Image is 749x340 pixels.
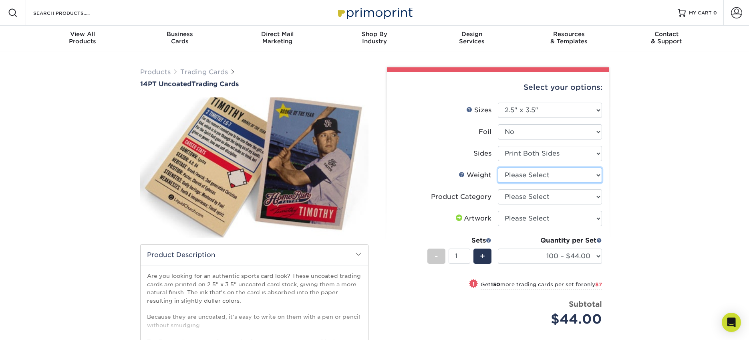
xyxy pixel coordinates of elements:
div: Artwork [454,214,491,223]
a: Trading Cards [180,68,228,76]
h2: Product Description [141,245,368,265]
a: 14PT UncoatedTrading Cards [140,80,368,88]
span: 14PT Uncoated [140,80,191,88]
div: Industry [326,30,423,45]
div: Products [34,30,131,45]
span: + [480,250,485,262]
h1: Trading Cards [140,80,368,88]
a: Contact& Support [618,26,715,51]
strong: 150 [491,281,500,287]
span: only [584,281,602,287]
div: Quantity per Set [498,236,602,245]
img: 14PT Uncoated 01 [140,89,368,247]
strong: Subtotal [569,300,602,308]
a: BusinessCards [131,26,229,51]
span: Design [423,30,520,38]
span: Contact [618,30,715,38]
div: Cards [131,30,229,45]
a: View AllProducts [34,26,131,51]
a: Resources& Templates [520,26,618,51]
div: Foil [479,127,491,137]
span: View All [34,30,131,38]
small: Get more trading cards per set for [481,281,602,289]
div: Weight [459,170,491,180]
span: Resources [520,30,618,38]
div: Open Intercom Messenger [722,313,741,332]
div: & Templates [520,30,618,45]
div: & Support [618,30,715,45]
div: Product Category [431,192,491,202]
span: ! [473,280,475,288]
span: 0 [713,10,717,16]
span: Business [131,30,229,38]
div: Sizes [466,105,491,115]
img: Primoprint [334,4,415,21]
span: MY CART [689,10,712,16]
div: Sides [473,149,491,158]
a: Shop ByIndustry [326,26,423,51]
span: - [435,250,438,262]
a: Direct MailMarketing [229,26,326,51]
div: Sets [427,236,491,245]
a: DesignServices [423,26,520,51]
div: Marketing [229,30,326,45]
a: Products [140,68,171,76]
input: SEARCH PRODUCTS..... [32,8,111,18]
iframe: Google Customer Reviews [2,316,68,337]
span: Shop By [326,30,423,38]
span: Direct Mail [229,30,326,38]
div: Services [423,30,520,45]
span: $7 [595,281,602,287]
div: $44.00 [504,310,602,329]
div: Select your options: [393,72,602,103]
